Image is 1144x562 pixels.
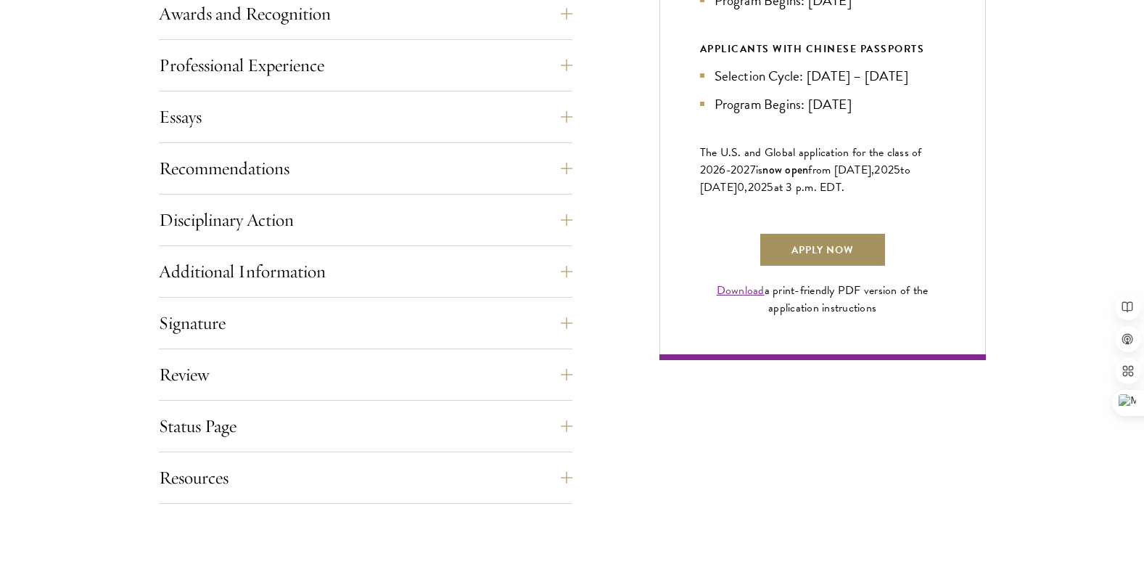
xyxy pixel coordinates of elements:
button: Professional Experience [159,48,572,83]
li: Selection Cycle: [DATE] – [DATE] [700,65,945,86]
button: Status Page [159,409,572,444]
span: -202 [726,161,750,179]
a: Apply Now [759,232,886,267]
button: Recommendations [159,151,572,186]
span: 7 [750,161,756,179]
button: Additional Information [159,254,572,289]
button: Signature [159,306,572,341]
span: 0 [737,179,744,196]
span: The U.S. and Global application for the class of 202 [700,144,922,179]
span: to [DATE] [700,161,910,196]
span: 202 [748,179,768,196]
button: Resources [159,460,572,495]
button: Review [159,357,572,392]
span: now open [762,161,808,178]
span: from [DATE], [808,161,874,179]
span: 5 [894,161,900,179]
li: Program Begins: [DATE] [700,94,945,115]
span: 6 [719,161,725,179]
span: at 3 p.m. EDT. [774,179,845,196]
button: Essays [159,99,572,134]
span: , [744,179,747,196]
span: is [756,161,763,179]
div: APPLICANTS WITH CHINESE PASSPORTS [700,40,945,58]
span: 5 [767,179,773,196]
a: Download [717,282,765,299]
span: 202 [874,161,894,179]
button: Disciplinary Action [159,203,572,237]
div: a print-friendly PDF version of the application instructions [700,282,945,317]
